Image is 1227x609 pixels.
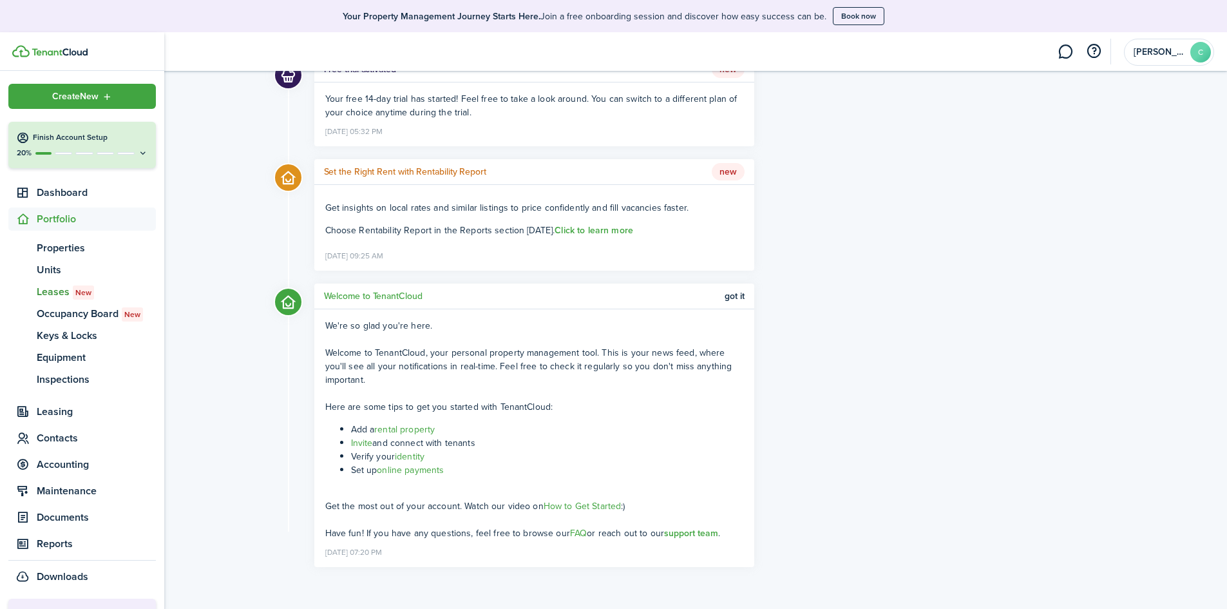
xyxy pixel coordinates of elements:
[725,291,745,302] span: Got it
[324,165,486,179] h5: Set the Right Rent with Rentability Report
[325,224,743,237] p: Choose Rentability Report in the Reports section [DATE].
[8,122,156,168] button: Finish Account Setup20%
[351,423,743,436] li: Add a
[1190,42,1211,63] avatar-text: C
[8,303,156,325] a: Occupancy BoardNew
[37,457,156,472] span: Accounting
[325,246,383,263] time: [DATE] 09:25 AM
[124,309,140,320] span: New
[544,499,622,513] a: How to Get Started
[351,450,743,463] li: Verify your
[37,483,156,499] span: Maintenance
[8,532,156,556] a: Reports
[351,463,743,477] li: Set up
[37,211,156,227] span: Portfolio
[8,84,156,109] button: Open menu
[37,284,156,300] span: Leases
[324,289,423,303] h5: Welcome to TenantCloud
[664,528,718,539] button: support team
[52,92,99,101] span: Create New
[343,10,826,23] p: Join a free onboarding session and discover how easy success can be.
[37,350,156,365] span: Equipment
[37,569,88,585] span: Downloads
[8,259,156,281] a: Units
[325,543,382,559] time: [DATE] 07:20 PM
[37,306,156,322] span: Occupancy Board
[37,185,156,200] span: Dashboard
[8,347,156,369] a: Equipment
[37,262,156,278] span: Units
[325,92,737,119] ng-component: Your free 14-day trial has started! Feel free to take a look around. You can switch to a differen...
[325,319,743,540] ng-component: We're so glad you're here. Welcome to TenantCloud, your personal property management tool. This i...
[37,372,156,387] span: Inspections
[1083,41,1105,63] button: Open resource center
[8,325,156,347] a: Keys & Locks
[1134,48,1185,57] span: Charles
[37,510,156,525] span: Documents
[395,450,424,463] a: identity
[343,10,540,23] b: Your Property Management Journey Starts Here.
[12,45,30,57] img: TenantCloud
[570,527,587,540] a: FAQ
[377,463,444,477] a: online payments
[37,430,156,446] span: Contacts
[8,281,156,303] a: LeasesNew
[16,148,32,159] p: 20%
[37,328,156,343] span: Keys & Locks
[351,436,743,450] li: and connect with tenants
[833,7,884,25] button: Book now
[325,122,383,139] time: [DATE] 05:32 PM
[712,163,745,181] span: New
[37,240,156,256] span: Properties
[75,287,91,298] span: New
[32,48,88,56] img: TenantCloud
[33,132,148,143] h4: Finish Account Setup
[374,423,435,436] a: rental property
[555,224,633,237] a: Click to learn more
[8,369,156,391] a: Inspections
[37,404,156,420] span: Leasing
[8,237,156,259] a: Properties
[1053,35,1078,68] a: Messaging
[325,201,743,215] p: Get insights on local rates and similar listings to price confidently and fill vacancies faster.
[37,536,156,552] span: Reports
[351,436,373,450] a: Invite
